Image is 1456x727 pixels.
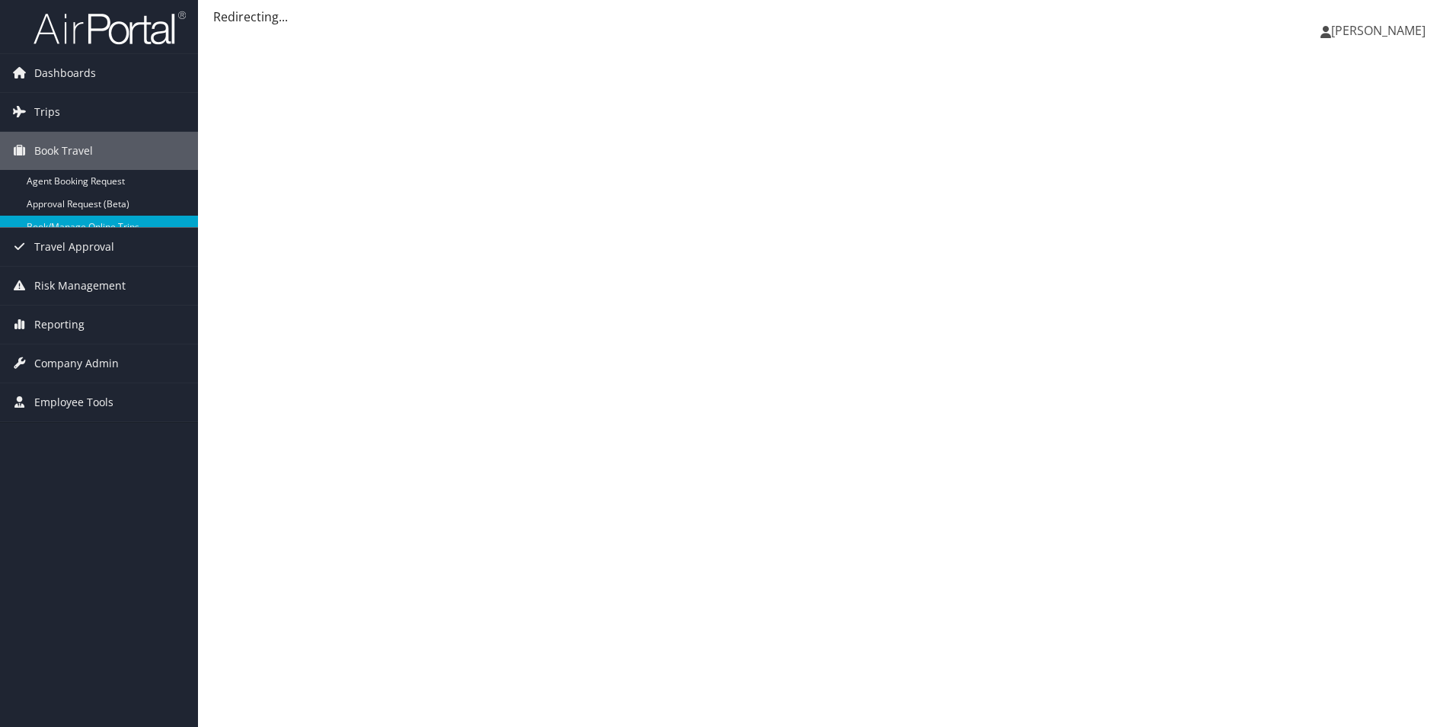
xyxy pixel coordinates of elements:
[1320,8,1441,53] a: [PERSON_NAME]
[34,54,96,92] span: Dashboards
[34,228,114,266] span: Travel Approval
[34,344,119,383] span: Company Admin
[34,267,126,305] span: Risk Management
[1331,22,1426,39] span: [PERSON_NAME]
[34,10,186,46] img: airportal-logo.png
[34,93,60,131] span: Trips
[34,306,85,344] span: Reporting
[34,383,113,421] span: Employee Tools
[34,132,93,170] span: Book Travel
[213,8,1441,26] div: Redirecting...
